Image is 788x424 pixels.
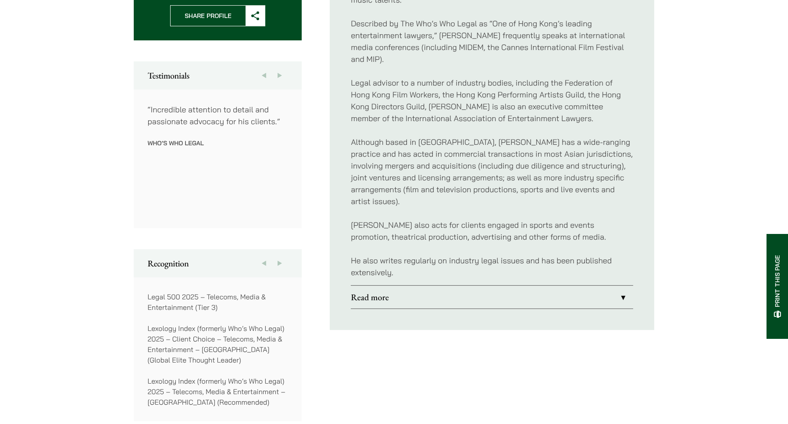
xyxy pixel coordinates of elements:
p: Lexology Index (formerly Who’s Who Legal) 2025 – Client Choice – Telecoms, Media & Entertainment ... [148,323,288,365]
h2: Testimonials [148,70,288,81]
button: Previous [256,61,272,90]
p: He also writes regularly on industry legal issues and has been published extensively. [351,255,633,278]
p: Legal 500 2025 – Telecoms, Media & Entertainment (Tier 3) [148,291,288,313]
button: Next [272,249,288,277]
p: Although based in [GEOGRAPHIC_DATA], [PERSON_NAME] has a wide-ranging practice and has acted in c... [351,136,633,207]
button: Share Profile [170,5,265,26]
p: “Incredible attention to detail and passionate advocacy for his clients.” [148,104,288,127]
p: Lexology Index (formerly Who’s Who Legal) 2025 – Telecoms, Media & Entertainment – [GEOGRAPHIC_DA... [148,376,288,407]
p: [PERSON_NAME] also acts for clients engaged in sports and events promotion, theatrical production... [351,219,633,243]
p: Who’s Who Legal [148,139,288,147]
button: Next [272,61,288,90]
span: Share Profile [171,6,246,26]
h2: Recognition [148,258,288,269]
p: Described by The Who’s Who Legal as “One of Hong Kong’s leading entertainment lawyers,” [PERSON_N... [351,18,633,65]
button: Previous [256,249,272,277]
p: Legal advisor to a number of industry bodies, including the Federation of Hong Kong Film Workers,... [351,77,633,124]
a: Read more [351,286,633,309]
